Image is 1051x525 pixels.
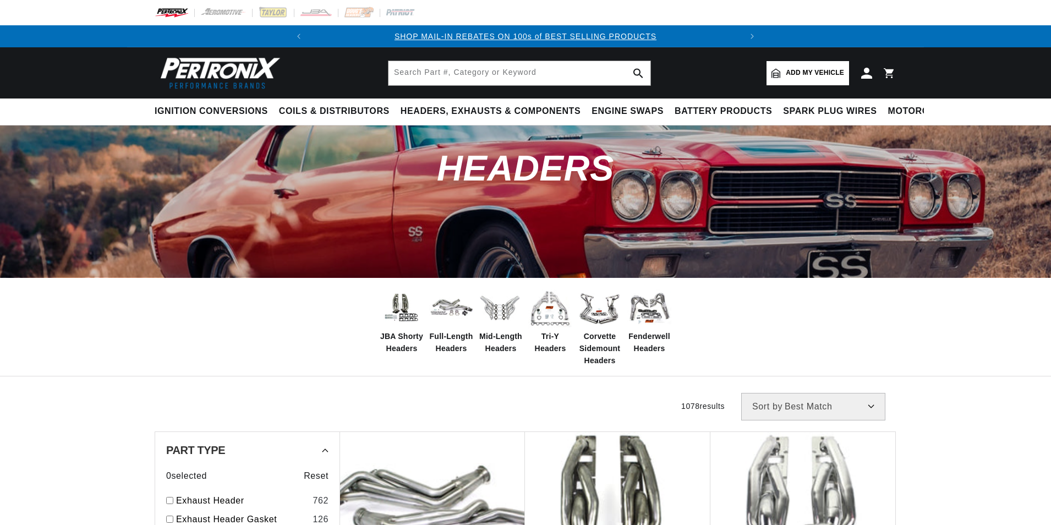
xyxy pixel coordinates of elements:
[388,61,650,85] input: Search Part #, Category or Keyword
[401,106,581,117] span: Headers, Exhausts & Components
[313,494,329,508] div: 762
[627,330,671,355] span: Fenderwell Headers
[578,330,622,367] span: Corvette Sidemount Headers
[380,330,424,355] span: JBA Shorty Headers
[681,402,725,411] span: 1078 results
[578,286,622,367] a: Corvette Sidemount Headers Corvette Sidemount Headers
[675,106,772,117] span: Battery Products
[767,61,849,85] a: Add my vehicle
[380,289,424,326] img: JBA Shorty Headers
[380,286,424,355] a: JBA Shorty Headers JBA Shorty Headers
[429,286,473,355] a: Full-Length Headers Full-Length Headers
[127,25,924,47] slideshow-component: Translation missing: en.sections.announcements.announcement_bar
[273,99,395,124] summary: Coils & Distributors
[479,330,523,355] span: Mid-Length Headers
[883,99,959,124] summary: Motorcycle
[778,99,882,124] summary: Spark Plug Wires
[429,291,473,325] img: Full-Length Headers
[310,30,742,42] div: 1 of 2
[279,106,390,117] span: Coils & Distributors
[592,106,664,117] span: Engine Swaps
[155,99,273,124] summary: Ignition Conversions
[626,61,650,85] button: search button
[395,99,586,124] summary: Headers, Exhausts & Components
[586,99,669,124] summary: Engine Swaps
[166,445,225,456] span: Part Type
[304,469,329,483] span: Reset
[752,402,782,411] span: Sort by
[155,54,281,92] img: Pertronix
[528,286,572,330] img: Tri-Y Headers
[741,393,885,420] select: Sort by
[528,286,572,355] a: Tri-Y Headers Tri-Y Headers
[528,330,572,355] span: Tri-Y Headers
[578,286,622,330] img: Corvette Sidemount Headers
[783,106,877,117] span: Spark Plug Wires
[166,469,207,483] span: 0 selected
[429,330,473,355] span: Full-Length Headers
[176,494,308,508] a: Exhaust Header
[888,106,954,117] span: Motorcycle
[627,286,671,330] img: Fenderwell Headers
[669,99,778,124] summary: Battery Products
[786,68,844,78] span: Add my vehicle
[741,25,763,47] button: Translation missing: en.sections.announcements.next_announcement
[395,32,656,41] a: SHOP MAIL-IN REBATES ON 100s of BEST SELLING PRODUCTS
[479,286,523,330] img: Mid-Length Headers
[437,148,614,188] span: Headers
[310,30,742,42] div: Announcement
[288,25,310,47] button: Translation missing: en.sections.announcements.previous_announcement
[627,286,671,355] a: Fenderwell Headers Fenderwell Headers
[155,106,268,117] span: Ignition Conversions
[479,286,523,355] a: Mid-Length Headers Mid-Length Headers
